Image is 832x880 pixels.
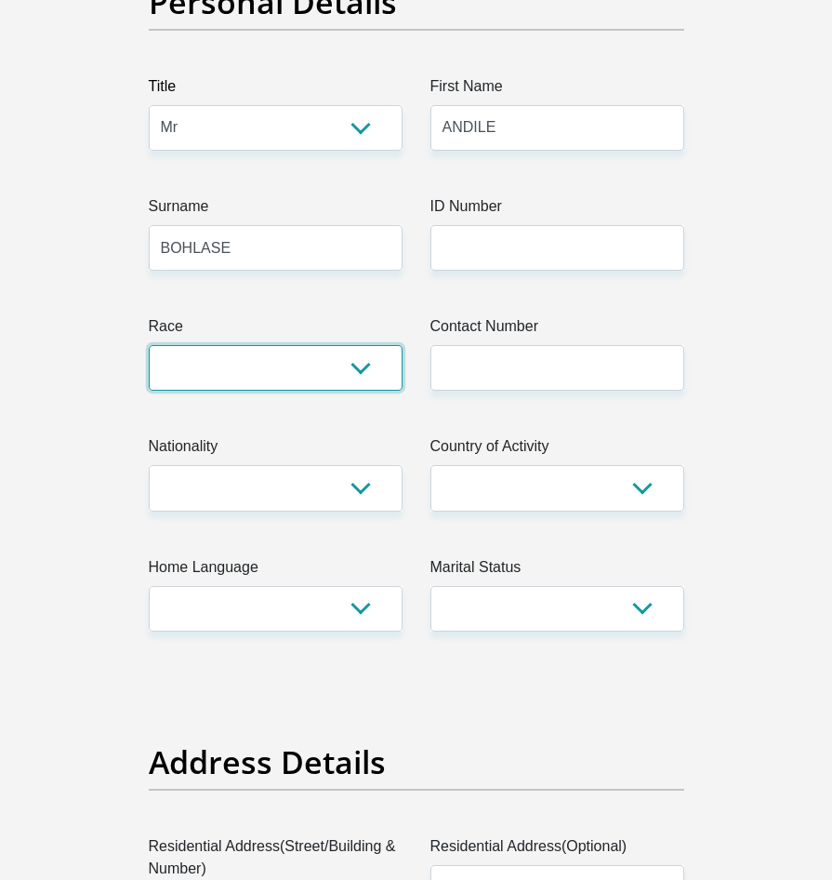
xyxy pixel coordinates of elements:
label: Race [149,315,403,345]
label: Nationality [149,435,403,465]
label: Residential Address(Optional) [430,835,684,865]
input: Contact Number [430,345,684,391]
input: First Name [430,105,684,151]
label: Surname [149,195,403,225]
label: Country of Activity [430,435,684,465]
label: Home Language [149,556,403,586]
input: ID Number [430,225,684,271]
label: First Name [430,75,684,105]
h2: Address Details [149,743,684,781]
label: Title [149,75,403,105]
label: Marital Status [430,556,684,586]
input: Surname [149,225,403,271]
label: Contact Number [430,315,684,345]
label: ID Number [430,195,684,225]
